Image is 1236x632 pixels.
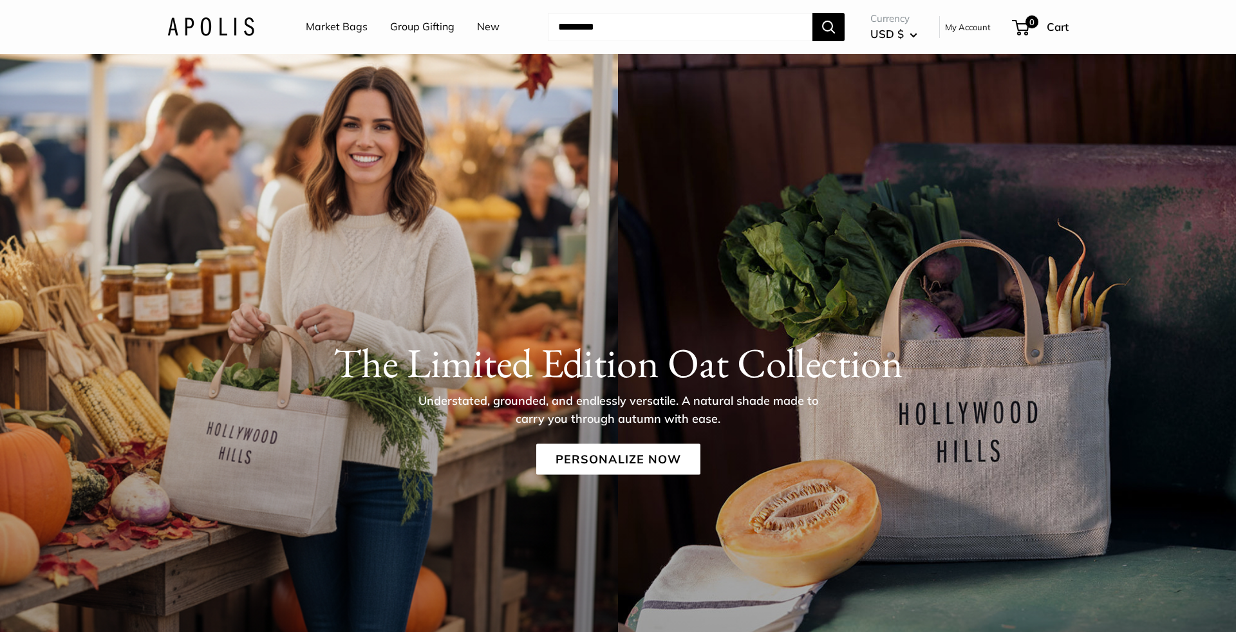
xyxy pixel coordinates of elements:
a: Group Gifting [390,17,454,37]
input: Search... [548,13,812,41]
a: New [477,17,500,37]
span: USD $ [870,27,904,41]
h1: The Limited Edition Oat Collection [167,338,1069,387]
a: Market Bags [306,17,368,37]
button: Search [812,13,845,41]
p: Understated, grounded, and endlessly versatile. A natural shade made to carry you through autumn ... [409,391,827,427]
button: USD $ [870,24,917,44]
a: Personalize Now [536,443,700,474]
span: Currency [870,10,917,28]
a: 0 Cart [1013,17,1069,37]
span: Cart [1047,20,1069,33]
span: 0 [1025,15,1038,28]
img: Apolis [167,17,254,36]
a: My Account [945,19,991,35]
